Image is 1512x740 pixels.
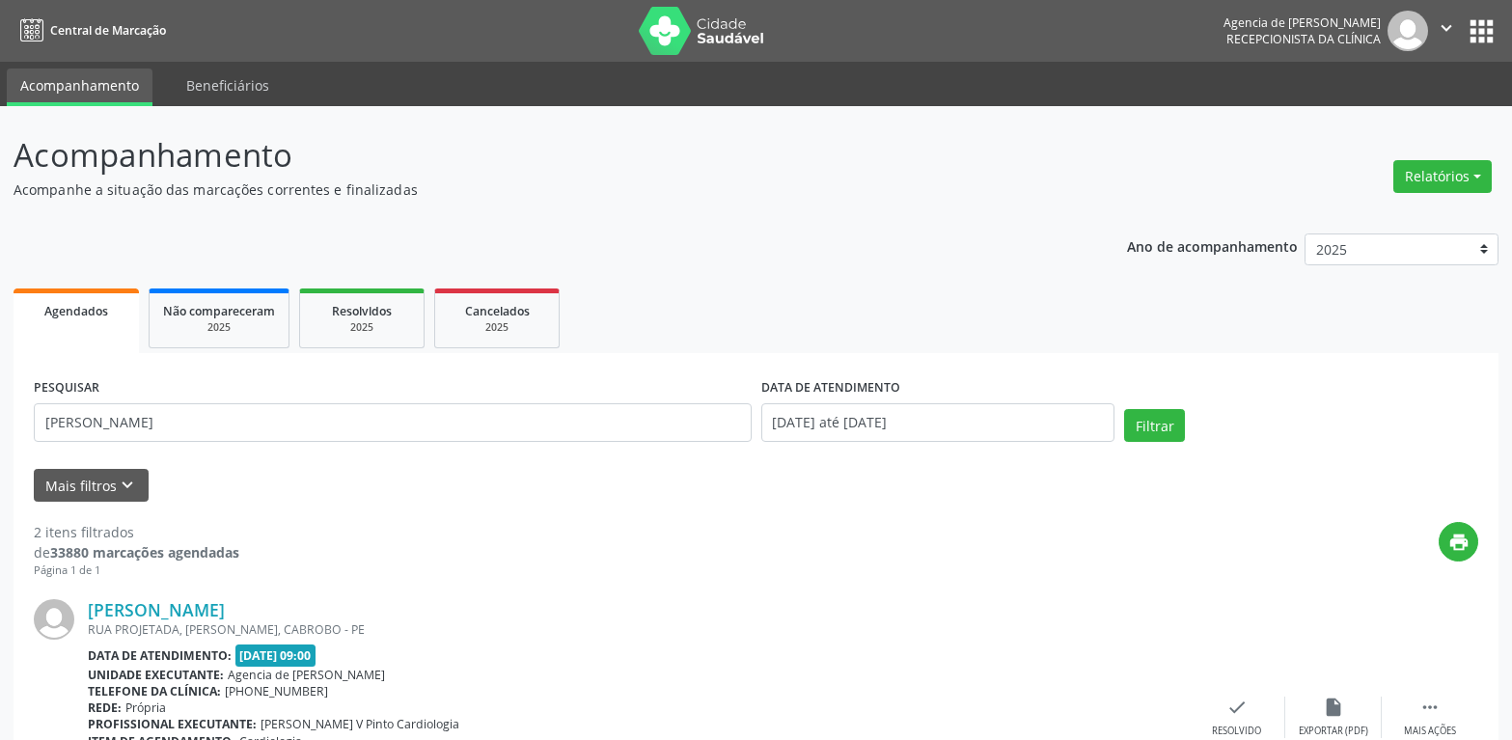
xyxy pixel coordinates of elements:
p: Acompanhamento [14,131,1053,179]
div: Resolvido [1212,725,1261,738]
label: PESQUISAR [34,373,99,403]
div: 2025 [314,320,410,335]
b: Rede: [88,699,122,716]
span: [DATE] 09:00 [235,644,316,667]
label: DATA DE ATENDIMENTO [761,373,900,403]
div: RUA PROJETADA, [PERSON_NAME], CABROBO - PE [88,621,1189,638]
b: Telefone da clínica: [88,683,221,699]
span: Recepcionista da clínica [1226,31,1381,47]
input: Selecione um intervalo [761,403,1115,442]
a: Central de Marcação [14,14,166,46]
span: Agendados [44,303,108,319]
b: Unidade executante: [88,667,224,683]
i: check [1226,697,1248,718]
span: Cancelados [465,303,530,319]
span: [PHONE_NUMBER] [225,683,328,699]
a: [PERSON_NAME] [88,599,225,620]
div: 2025 [163,320,275,335]
b: Data de atendimento: [88,647,232,664]
i: print [1448,532,1470,553]
b: Profissional executante: [88,716,257,732]
span: Central de Marcação [50,22,166,39]
img: img [34,599,74,640]
div: Mais ações [1404,725,1456,738]
button: print [1439,522,1478,562]
button: apps [1465,14,1498,48]
strong: 33880 marcações agendadas [50,543,239,562]
span: Resolvidos [332,303,392,319]
button: Mais filtroskeyboard_arrow_down [34,469,149,503]
div: Exportar (PDF) [1299,725,1368,738]
i: insert_drive_file [1323,697,1344,718]
button:  [1428,11,1465,51]
p: Ano de acompanhamento [1127,233,1298,258]
input: Nome, código do beneficiário ou CPF [34,403,752,442]
img: img [1388,11,1428,51]
span: Própria [125,699,166,716]
span: Agencia de [PERSON_NAME] [228,667,385,683]
div: 2025 [449,320,545,335]
div: de [34,542,239,562]
span: [PERSON_NAME] V Pinto Cardiologia [261,716,459,732]
i:  [1419,697,1441,718]
i:  [1436,17,1457,39]
a: Beneficiários [173,69,283,102]
div: Agencia de [PERSON_NAME] [1223,14,1381,31]
span: Não compareceram [163,303,275,319]
p: Acompanhe a situação das marcações correntes e finalizadas [14,179,1053,200]
button: Relatórios [1393,160,1492,193]
button: Filtrar [1124,409,1185,442]
a: Acompanhamento [7,69,152,106]
i: keyboard_arrow_down [117,475,138,496]
div: Página 1 de 1 [34,562,239,579]
div: 2 itens filtrados [34,522,239,542]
